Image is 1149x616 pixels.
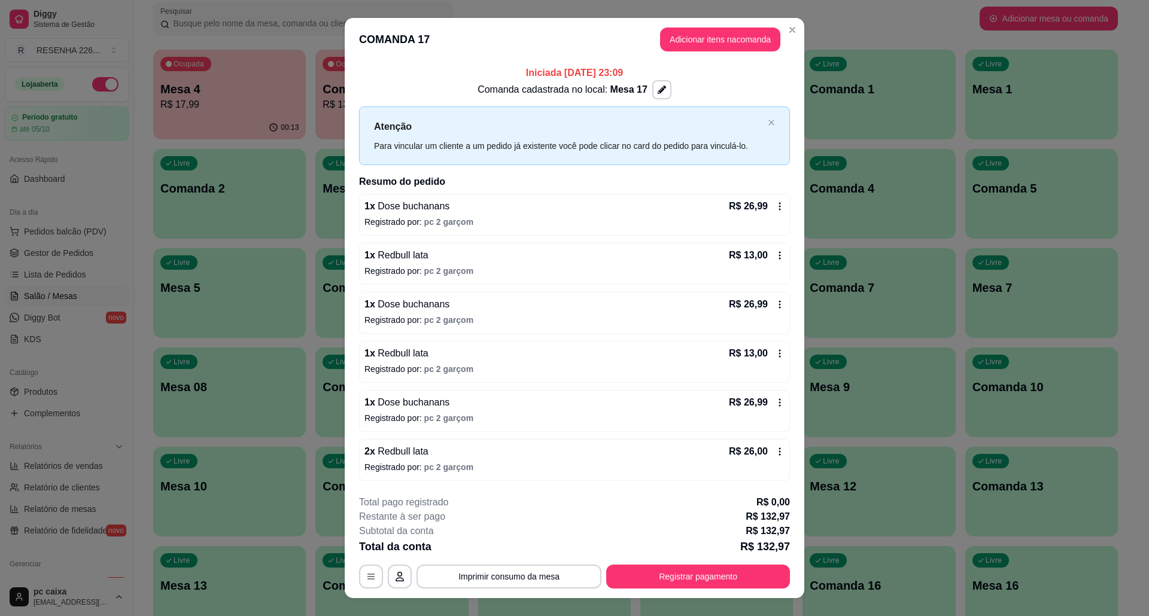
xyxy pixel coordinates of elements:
p: R$ 26,99 [729,395,768,410]
p: 1 x [364,395,449,410]
span: pc 2 garçom [424,462,473,472]
span: pc 2 garçom [424,217,473,227]
header: COMANDA 17 [345,18,804,61]
p: R$ 26,00 [729,444,768,459]
p: R$ 0,00 [756,495,790,510]
button: close [768,119,775,127]
p: R$ 26,99 [729,297,768,312]
h2: Resumo do pedido [359,175,790,189]
p: Registrado por: [364,412,785,424]
p: Subtotal da conta [359,524,434,538]
p: Registrado por: [364,265,785,277]
p: Iniciada [DATE] 23:09 [359,66,790,80]
p: Restante à ser pago [359,510,445,524]
p: Registrado por: [364,363,785,375]
span: Mesa 17 [610,84,648,94]
p: 1 x [364,346,428,361]
span: Dose buchanans [375,397,450,407]
p: 1 x [364,199,449,214]
p: R$ 132,97 [746,510,790,524]
p: R$ 13,00 [729,248,768,263]
span: close [768,119,775,126]
p: Registrado por: [364,461,785,473]
button: Registrar pagamento [606,565,790,588]
span: Redbull lata [375,348,428,358]
span: pc 2 garçom [424,364,473,374]
span: Dose buchanans [375,201,450,211]
span: pc 2 garçom [424,315,473,325]
span: Dose buchanans [375,299,450,309]
p: 1 x [364,297,449,312]
p: R$ 13,00 [729,346,768,361]
p: Registrado por: [364,216,785,228]
p: R$ 132,97 [740,538,790,555]
p: R$ 26,99 [729,199,768,214]
p: Total da conta [359,538,431,555]
p: Registrado por: [364,314,785,326]
p: 1 x [364,248,428,263]
span: pc 2 garçom [424,413,473,423]
span: Redbull lata [375,446,428,456]
button: Imprimir consumo da mesa [417,565,601,588]
div: Para vincular um cliente a um pedido já existente você pode clicar no card do pedido para vinculá... [374,139,763,153]
button: Adicionar itens nacomanda [660,28,780,51]
p: Comanda cadastrada no local: [478,83,648,97]
p: Atenção [374,119,763,134]
p: R$ 132,97 [746,524,790,538]
button: Close [783,20,802,39]
span: pc 2 garçom [424,266,473,276]
p: 2 x [364,444,428,459]
p: Total pago registrado [359,495,448,510]
span: Redbull lata [375,250,428,260]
